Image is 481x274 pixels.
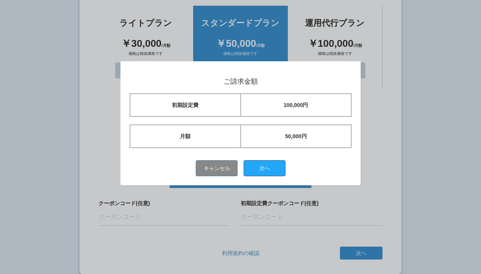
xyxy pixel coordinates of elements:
button: キャンセル [196,160,238,176]
td: 50,000円 [241,125,351,148]
button: 次へ [244,160,286,176]
td: 100,000円 [241,94,351,116]
h1: ご請求金額 [129,78,352,86]
td: 初期設定費 [130,94,240,116]
td: 月額 [130,125,240,148]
